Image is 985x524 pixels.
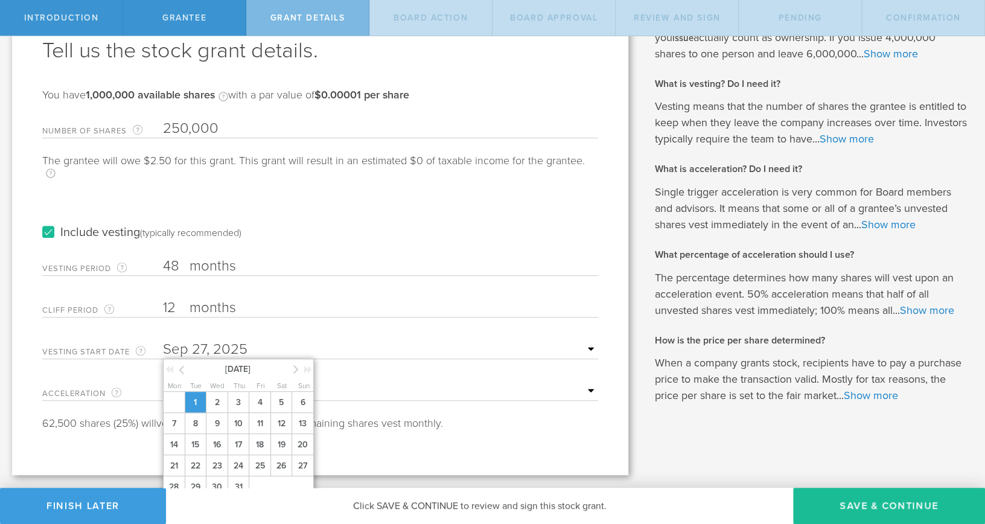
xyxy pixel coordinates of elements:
[510,13,598,23] span: Board Approval
[162,13,206,23] span: Grantee
[655,334,967,347] h2: How is the price per share determined?
[163,455,185,476] span: 21
[24,13,99,23] span: Introduction
[42,36,598,65] h1: Tell us the stock grant details.
[190,257,310,278] label: months
[156,417,176,430] span: vest
[228,392,249,413] span: 3
[228,413,249,434] span: 10
[249,434,270,455] span: 18
[655,248,967,261] h2: What percentage of acceleration should I use?
[185,476,206,497] span: 29
[820,132,874,145] a: Show more
[163,340,598,359] input: Required
[206,455,228,476] span: 23
[298,382,309,390] span: Sun
[655,98,967,147] p: Vesting means that the number of shares the grantee is entitled to keep when they leave the compa...
[228,88,409,101] span: with a par value of
[292,413,313,434] span: 13
[228,455,249,476] span: 24
[249,392,270,413] span: 4
[900,304,954,317] a: Show more
[163,257,598,275] input: Number of months
[864,47,918,60] a: Show more
[185,392,206,413] span: 1
[292,455,313,476] span: 27
[42,418,598,429] div: 62,500 shares (25%) will on [DATE]. Thereafter, the remaining shares vest monthly.
[270,434,292,455] span: 19
[655,355,967,404] p: When a company grants stock, recipients have to pay a purchase price to make the transaction vali...
[249,413,270,434] span: 11
[206,392,228,413] span: 2
[925,430,985,488] iframe: Chat Widget
[292,434,313,455] span: 20
[206,413,228,434] span: 9
[168,382,181,390] span: Mon
[844,389,898,402] a: Show more
[249,455,270,476] span: 25
[277,382,287,390] span: Sat
[886,13,961,23] span: Confirmation
[655,184,967,233] p: Single trigger acceleration is very common for Board members and advisors. It means that some or ...
[42,124,163,138] label: Number of Shares
[228,476,250,497] span: 31
[793,488,985,524] button: Save & Continue
[292,392,313,413] span: 6
[86,88,215,101] b: 1,000,000 available shares
[257,382,265,390] span: Fri
[270,413,292,434] span: 12
[42,345,163,359] label: Vesting Start Date
[166,488,793,524] div: Click SAVE & CONTINUE to review and sign this stock grant.
[206,434,228,455] span: 16
[185,455,206,476] span: 22
[190,299,310,319] label: months
[314,88,409,101] b: $0.00001 per share
[185,434,206,455] span: 15
[233,382,244,390] span: Thu
[42,261,163,275] label: Vesting Period
[163,434,185,455] span: 14
[42,89,409,113] div: You have
[270,13,345,23] span: Grant Details
[634,13,721,23] span: Review and Sign
[42,303,163,317] label: Cliff Period
[270,392,292,413] span: 5
[210,382,225,390] span: Wed
[42,155,598,190] div: The grantee will owe $2.50 for this grant. This grant will result in an estimated $0 of taxable i...
[186,362,289,375] span: [DATE]
[655,77,967,91] h2: What is vesting? Do I need it?
[228,434,249,455] span: 17
[270,455,292,476] span: 26
[42,386,163,400] label: Acceleration
[163,413,185,434] span: 7
[672,33,693,43] b: issue
[655,162,967,176] h2: What is acceleration? Do I need it?
[394,13,468,23] span: Board Action
[655,270,967,319] p: The percentage determines how many shares will vest upon an acceleration event. 50% acceleration ...
[861,218,916,231] a: Show more
[140,227,241,239] div: (typically recommended)
[206,476,228,497] span: 30
[163,120,598,138] input: Required
[163,476,185,497] span: 28
[163,299,598,317] input: Number of months
[778,13,821,23] span: Pending
[42,226,241,239] label: Include vesting
[185,413,206,434] span: 8
[190,382,202,390] span: Tue
[655,13,967,62] p: Your company has 10,000,000 —but only the ones you actually count as ownership. If you issue 4,00...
